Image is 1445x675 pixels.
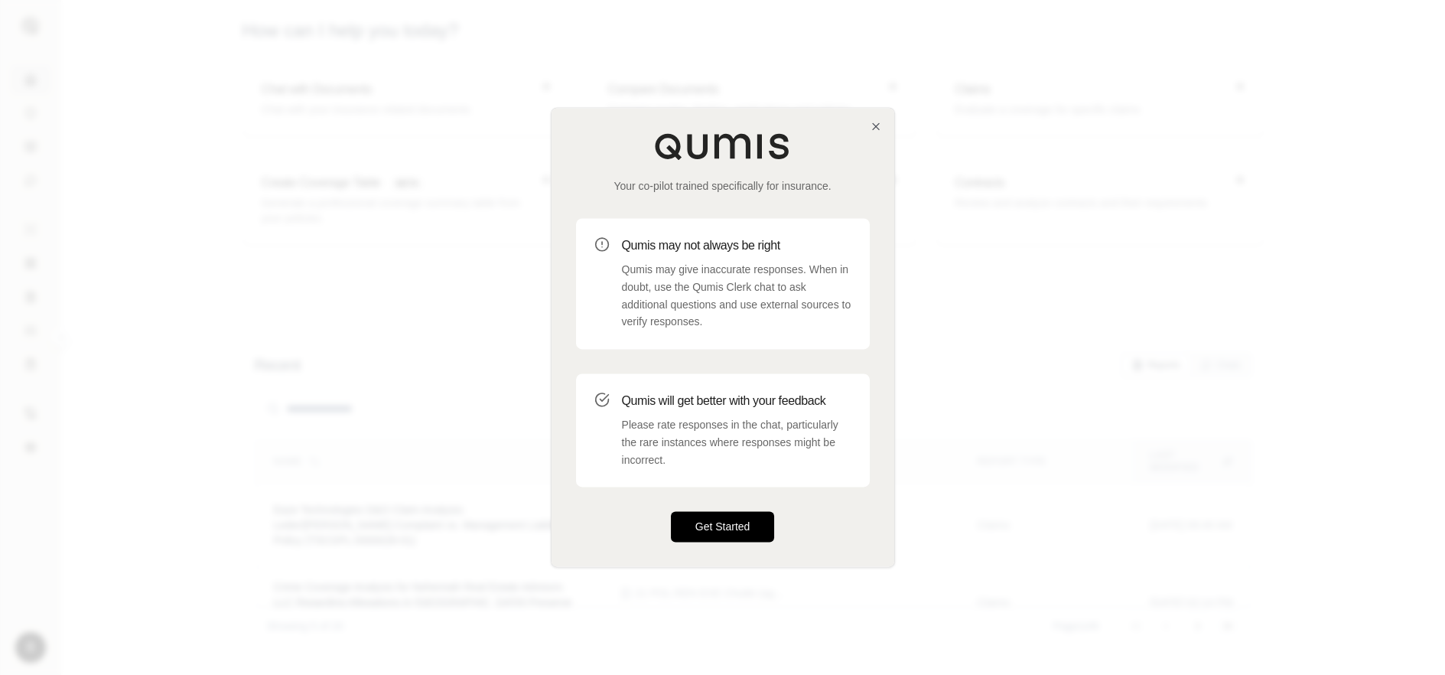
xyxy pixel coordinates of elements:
button: Get Started [671,512,775,543]
p: Your co-pilot trained specifically for insurance. [576,178,870,194]
p: Please rate responses in the chat, particularly the rare instances where responses might be incor... [622,416,851,468]
img: Qumis Logo [654,132,792,160]
h3: Qumis may not always be right [622,236,851,255]
h3: Qumis will get better with your feedback [622,392,851,410]
p: Qumis may give inaccurate responses. When in doubt, use the Qumis Clerk chat to ask additional qu... [622,261,851,331]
